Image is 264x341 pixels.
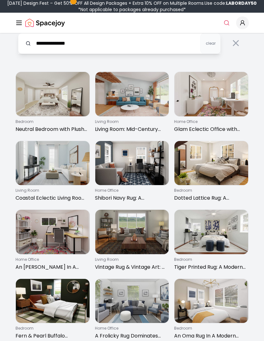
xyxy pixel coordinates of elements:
[95,210,169,254] img: Vintage Rug & Vintage Art: A Modern Rustic Living Room
[174,326,246,331] p: bedroom
[16,263,87,271] p: An [PERSON_NAME] In A Modern Home Office
[174,72,248,116] img: Glam Eclectic Office with Floral Rug
[95,141,169,185] img: Shibori Navy Rug: A Transitional Home Office
[174,263,246,271] p: Tiger Printed Rug: A Modern Industrial Bedroom
[174,279,248,323] img: An Oma Rug In A Modern Coastal Bedroom
[16,326,87,331] p: bedroom
[95,188,167,193] p: home office
[16,194,87,202] p: Coastal Eclectic Living Room with Washable Rug
[16,257,87,262] p: home office
[15,13,249,33] nav: Global
[200,33,221,54] button: clear
[95,125,167,133] p: Living Room: Mid-Century Modern with Bold Rug
[174,332,246,340] p: An Oma Rug In A Modern Coastal Bedroom
[95,141,169,205] a: Shibori Navy Rug: A Transitional Home Officehome officeShibori Navy Rug: A Transitional Home Office
[16,72,90,136] a: Neutral Bedroom with Plush Area Rug and Reading NookbedroomNeutral Bedroom with Plush Area Rug an...
[95,209,169,273] a: Vintage Rug & Vintage Art: A Modern Rustic Living Roomliving roomVintage Rug & Vintage Art: A Mod...
[16,279,90,323] img: Fern & Pearl Buffalo Checkered Rug: A Rustic Modern Bedroom
[95,72,169,136] a: Living Room: Mid-Century Modern with Bold Rugliving roomLiving Room: Mid-Century Modern with Bold...
[174,141,248,205] a: Dotted Lattice Rug: A Modern BedroombedroomDotted Lattice Rug: A Modern Bedroom
[174,141,248,185] img: Dotted Lattice Rug: A Modern Bedroom
[16,141,90,205] a: Coastal Eclectic Living Room with Washable Rugliving roomCoastal Eclectic Living Room with Washab...
[174,125,246,133] p: Glam Eclectic Office with Floral Rug
[16,125,87,133] p: Neutral Bedroom with Plush Area Rug and Reading Nook
[78,6,186,13] span: *Not applicable to packages already purchased*
[16,210,90,254] img: An Aliyah Rug In A Modern Home Office
[16,332,87,340] p: Fern & Pearl Buffalo Checkered Rug: A Rustic Modern Bedroom
[174,188,246,193] p: bedroom
[174,210,248,254] img: Tiger Printed Rug: A Modern Industrial Bedroom
[174,257,246,262] p: bedroom
[25,16,65,29] a: Spacejoy
[174,119,246,124] p: home office
[16,72,90,116] img: Neutral Bedroom with Plush Area Rug and Reading Nook
[95,279,169,323] img: A Frolicky Rug Dominates This Mid-Century Modern Living Room
[95,326,167,331] p: home office
[16,209,90,273] a: An Aliyah Rug In A Modern Home Office home officeAn [PERSON_NAME] In A Modern Home Office
[95,263,167,271] p: Vintage Rug & Vintage Art: A Modern Rustic Living Room
[206,41,216,46] span: clear
[25,16,65,29] img: Spacejoy Logo
[95,72,169,116] img: Living Room: Mid-Century Modern with Bold Rug
[95,194,167,202] p: Shibori Navy Rug: A Transitional Home Office
[174,194,246,202] p: Dotted Lattice Rug: A Modern Bedroom
[95,257,167,262] p: living room
[174,72,248,136] a: Glam Eclectic Office with Floral Rughome officeGlam Eclectic Office with Floral Rug
[16,119,87,124] p: bedroom
[16,141,90,185] img: Coastal Eclectic Living Room with Washable Rug
[16,188,87,193] p: living room
[174,209,248,273] a: Tiger Printed Rug: A Modern Industrial BedroombedroomTiger Printed Rug: A Modern Industrial Bedroom
[95,119,167,124] p: living room
[95,332,167,340] p: A Frolicky Rug Dominates This Mid-Century Modern Living Room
